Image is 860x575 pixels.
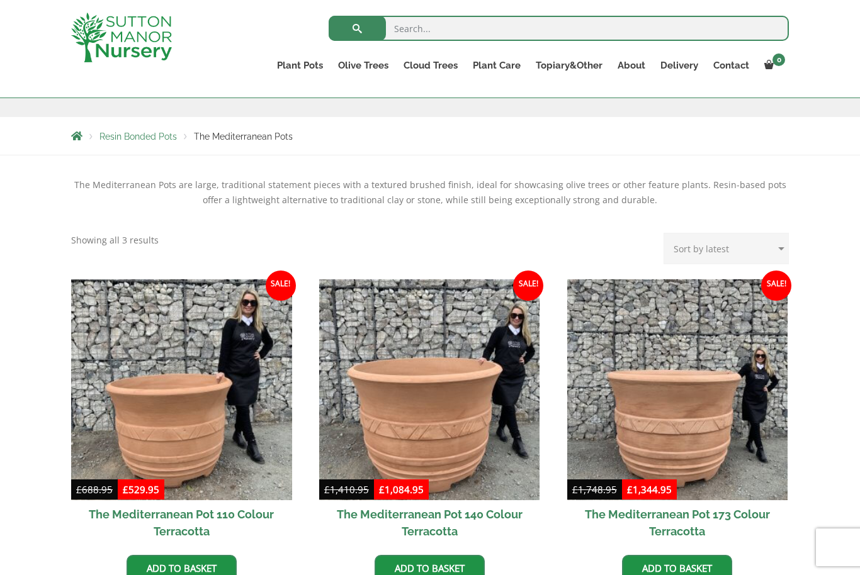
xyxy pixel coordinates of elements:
[266,271,296,301] span: Sale!
[757,57,789,74] a: 0
[627,483,672,496] bdi: 1,344.95
[319,279,540,545] a: Sale! The Mediterranean Pot 140 Colour Terracotta
[71,131,789,141] nav: Breadcrumbs
[379,483,424,496] bdi: 1,084.95
[572,483,617,496] bdi: 1,748.95
[99,131,177,142] a: Resin Bonded Pots
[528,57,610,74] a: Topiary&Other
[627,483,633,496] span: £
[71,500,292,545] h2: The Mediterranean Pot 110 Colour Terracotta
[610,57,653,74] a: About
[664,233,789,264] select: Shop order
[329,16,789,41] input: Search...
[567,279,788,500] img: The Mediterranean Pot 173 Colour Terracotta
[572,483,578,496] span: £
[76,483,113,496] bdi: 688.95
[71,233,159,248] p: Showing all 3 results
[319,279,540,500] img: The Mediterranean Pot 140 Colour Terracotta
[71,13,172,62] img: logo
[194,131,293,142] span: The Mediterranean Pots
[71,279,292,545] a: Sale! The Mediterranean Pot 110 Colour Terracotta
[513,271,543,301] span: Sale!
[567,279,788,545] a: Sale! The Mediterranean Pot 173 Colour Terracotta
[465,57,528,74] a: Plant Care
[567,500,788,545] h2: The Mediterranean Pot 173 Colour Terracotta
[76,483,82,496] span: £
[396,57,465,74] a: Cloud Trees
[324,483,369,496] bdi: 1,410.95
[772,53,785,66] span: 0
[319,500,540,545] h2: The Mediterranean Pot 140 Colour Terracotta
[331,57,396,74] a: Olive Trees
[269,57,331,74] a: Plant Pots
[761,271,791,301] span: Sale!
[71,279,292,500] img: The Mediterranean Pot 110 Colour Terracotta
[71,177,789,208] p: The Mediterranean Pots are large, traditional statement pieces with a textured brushed finish, id...
[123,483,128,496] span: £
[379,483,385,496] span: £
[123,483,159,496] bdi: 529.95
[324,483,330,496] span: £
[706,57,757,74] a: Contact
[653,57,706,74] a: Delivery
